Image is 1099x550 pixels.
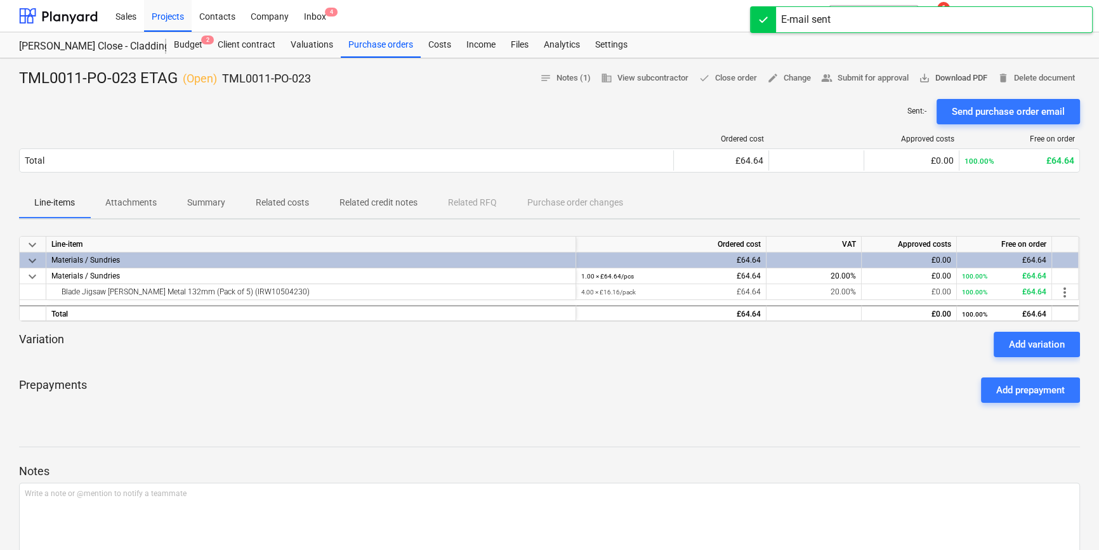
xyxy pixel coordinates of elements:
[981,377,1080,403] button: Add prepayment
[821,72,832,84] span: people_alt
[581,284,761,300] div: £64.64
[867,284,951,300] div: £0.00
[283,32,341,58] a: Valuations
[962,284,1046,300] div: £64.64
[19,69,311,89] div: TML0011-PO-023 ETAG
[997,72,1009,84] span: delete
[51,252,570,268] div: Materials / Sundries
[952,103,1065,120] div: Send purchase order email
[816,69,914,88] button: Submit for approval
[679,134,764,143] div: Ordered cost
[996,382,1065,398] div: Add prepayment
[210,32,283,58] a: Client contract
[581,268,761,284] div: £64.64
[962,306,1046,322] div: £64.64
[46,305,576,321] div: Total
[679,155,763,166] div: £64.64
[964,155,1074,166] div: £64.64
[459,32,503,58] a: Income
[183,71,217,86] p: ( Open )
[919,72,930,84] span: save_alt
[962,311,987,318] small: 100.00%
[1057,285,1072,300] span: more_vert
[341,32,421,58] a: Purchase orders
[919,71,987,86] span: Download PDF
[997,71,1075,86] span: Delete document
[964,157,994,166] small: 100.00%
[187,196,225,209] p: Summary
[762,69,816,88] button: Change
[51,284,570,299] div: Blade Jigsaw Irwin Metal 132mm (Pack of 5) (IRW10504230)
[992,69,1080,88] button: Delete document
[503,32,536,58] a: Files
[957,237,1052,252] div: Free on order
[588,32,635,58] a: Settings
[596,69,694,88] button: View subcontractor
[421,32,459,58] div: Costs
[767,284,862,300] div: 20.00%
[51,272,120,280] span: Materials / Sundries
[862,237,957,252] div: Approved costs
[694,69,762,88] button: Close order
[166,32,210,58] div: Budget
[867,268,951,284] div: £0.00
[962,273,987,280] small: 100.00%
[540,72,551,84] span: notes
[767,72,779,84] span: edit
[699,72,710,84] span: done
[256,196,309,209] p: Related costs
[105,196,157,209] p: Attachments
[536,32,588,58] a: Analytics
[937,99,1080,124] button: Send purchase order email
[581,273,634,280] small: 1.00 × £64.64 / pcs
[166,32,210,58] a: Budget2
[34,196,75,209] p: Line-items
[325,8,338,16] span: 4
[821,71,909,86] span: Submit for approval
[867,252,951,268] div: £0.00
[962,268,1046,284] div: £64.64
[19,332,64,357] p: Variation
[25,155,44,166] div: Total
[869,134,954,143] div: Approved costs
[19,464,1080,479] p: Notes
[914,69,992,88] button: Download PDF
[867,306,951,322] div: £0.00
[994,332,1080,357] button: Add variation
[869,155,954,166] div: £0.00
[1036,489,1099,550] iframe: Chat Widget
[962,252,1046,268] div: £64.64
[201,36,214,44] span: 2
[767,71,811,86] span: Change
[581,252,761,268] div: £64.64
[699,71,757,86] span: Close order
[339,196,418,209] p: Related credit notes
[964,134,1075,143] div: Free on order
[25,269,40,284] span: keyboard_arrow_down
[540,71,591,86] span: Notes (1)
[576,237,767,252] div: Ordered cost
[25,253,40,268] span: keyboard_arrow_down
[19,377,87,403] p: Prepayments
[19,40,151,53] div: [PERSON_NAME] Close - Cladding
[581,289,636,296] small: 4.00 × £16.16 / pack
[601,71,688,86] span: View subcontractor
[767,237,862,252] div: VAT
[46,237,576,252] div: Line-item
[535,69,596,88] button: Notes (1)
[601,72,612,84] span: business
[25,237,40,252] span: keyboard_arrow_down
[767,268,862,284] div: 20.00%
[962,289,987,296] small: 100.00%
[907,106,926,117] p: Sent : -
[581,306,761,322] div: £64.64
[222,71,311,86] p: TML0011-PO-023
